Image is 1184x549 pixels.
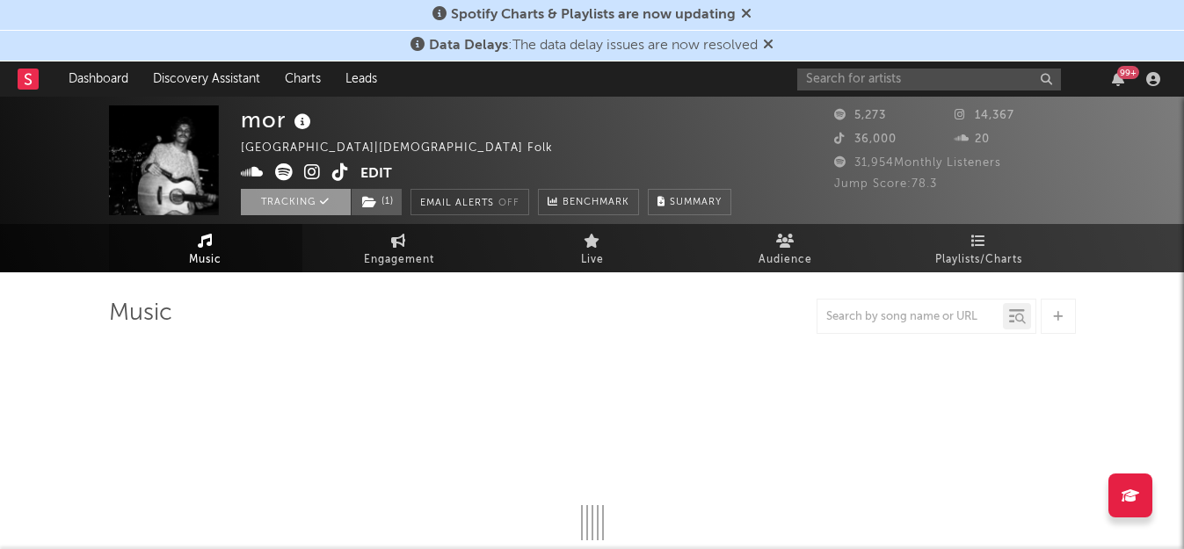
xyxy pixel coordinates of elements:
span: : The data delay issues are now resolved [429,39,758,53]
a: Dashboard [56,61,141,97]
a: Live [496,224,689,272]
span: Jump Score: 78.3 [834,178,937,190]
span: Engagement [364,249,434,271]
a: Benchmark [538,189,639,215]
a: Audience [689,224,883,272]
a: Leads [333,61,389,97]
button: Summary [648,189,731,215]
span: ( 1 ) [351,189,403,215]
a: Playlists/Charts [883,224,1076,272]
span: Playlists/Charts [935,249,1022,271]
span: Audience [759,249,812,271]
span: 36,000 [834,134,897,145]
span: Dismiss [763,39,774,53]
a: Charts [272,61,333,97]
span: 14,367 [955,110,1014,121]
div: 99 + [1117,66,1139,79]
span: 5,273 [834,110,886,121]
span: Dismiss [741,8,752,22]
span: Live [581,249,604,271]
a: Music [109,224,302,272]
button: (1) [352,189,402,215]
button: Edit [360,163,392,185]
div: [GEOGRAPHIC_DATA] | [DEMOGRAPHIC_DATA] Folk [241,138,573,159]
button: 99+ [1112,72,1124,86]
span: Summary [670,198,722,207]
div: mor [241,105,316,134]
span: Spotify Charts & Playlists are now updating [451,8,736,22]
a: Engagement [302,224,496,272]
em: Off [498,199,519,208]
span: Data Delays [429,39,508,53]
input: Search by song name or URL [817,310,1003,324]
input: Search for artists [797,69,1061,90]
span: 20 [955,134,990,145]
span: Music [189,249,222,271]
button: Tracking [241,189,351,215]
button: Email AlertsOff [410,189,529,215]
span: 31,954 Monthly Listeners [834,157,1001,169]
a: Discovery Assistant [141,61,272,97]
span: Benchmark [563,192,629,213]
